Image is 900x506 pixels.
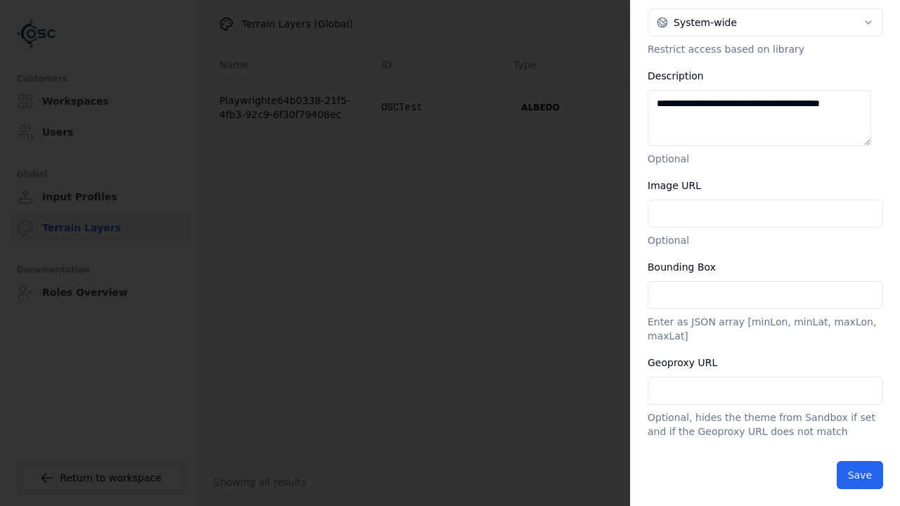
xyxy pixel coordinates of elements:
p: Enter as JSON array [minLon, minLat, maxLon, maxLat] [648,315,883,343]
label: Geoproxy URL [648,357,717,368]
p: Optional [648,233,883,247]
p: Optional [648,152,883,166]
button: Save [837,461,883,489]
label: Description [648,70,704,82]
p: Restrict access based on library [648,42,883,56]
label: Bounding Box [648,261,716,273]
p: Optional, hides the theme from Sandbox if set and if the Geoproxy URL does not match [648,410,883,439]
label: Image URL [648,180,701,191]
